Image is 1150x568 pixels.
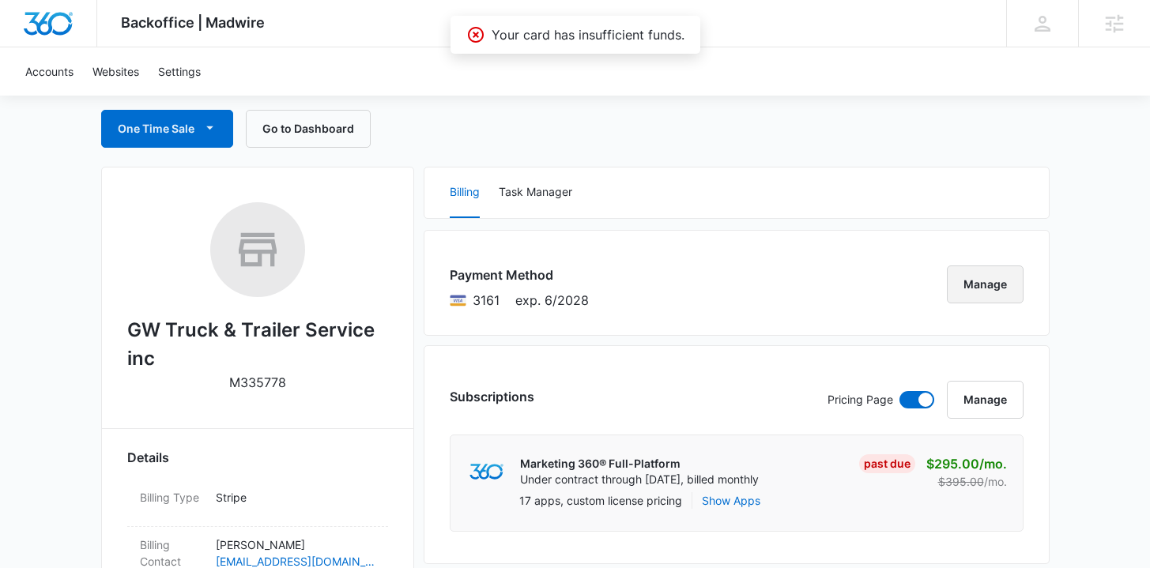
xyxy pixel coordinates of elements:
button: Task Manager [499,167,572,218]
p: Stripe [216,489,375,506]
span: /mo. [984,475,1007,488]
p: [PERSON_NAME] [216,536,375,553]
a: Accounts [16,47,83,96]
button: Show Apps [702,492,760,509]
p: Pricing Page [828,391,893,408]
div: Past Due [859,454,915,473]
p: 17 apps, custom license pricing [519,492,682,509]
h3: Subscriptions [450,387,534,406]
span: exp. 6/2028 [515,291,589,310]
dt: Billing Type [140,489,203,506]
button: Manage [947,381,1024,419]
p: $295.00 [926,454,1007,473]
span: /mo. [979,456,1007,472]
a: Settings [149,47,210,96]
p: Your card has insufficient funds. [492,25,684,44]
span: Details [127,448,169,467]
h3: Payment Method [450,265,589,284]
p: Marketing 360® Full-Platform [520,456,759,472]
s: $395.00 [938,475,984,488]
button: One Time Sale [101,110,233,148]
p: M335778 [229,373,286,392]
span: Backoffice | Madwire [121,14,265,31]
span: Visa ending with [473,291,500,310]
a: Websites [83,47,149,96]
h2: GW Truck & Trailer Service inc [127,316,388,373]
button: Manage [947,265,1024,303]
button: Go to Dashboard [246,110,371,148]
button: Billing [450,167,480,218]
p: Under contract through [DATE], billed monthly [520,472,759,487]
img: marketing360Logo [469,464,503,480]
div: Billing TypeStripe [127,480,388,527]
